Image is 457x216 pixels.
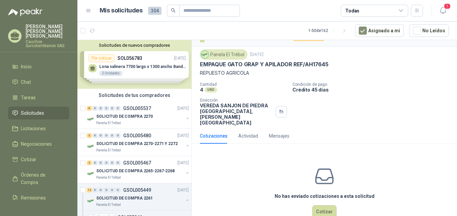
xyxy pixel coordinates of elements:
p: Panela El Trébol [96,148,121,153]
p: GSOL005480 [123,133,151,138]
img: Company Logo [87,142,95,150]
p: [PERSON_NAME] [PERSON_NAME] [PERSON_NAME] [26,24,69,38]
img: Company Logo [87,170,95,178]
div: 0 [110,133,115,138]
div: 0 [115,188,120,192]
button: Solicitudes de nuevos compradores [80,43,189,48]
p: Cantidad [200,82,287,87]
div: 0 [104,188,109,192]
div: 3 [87,133,92,138]
a: 6 0 0 0 0 0 GSOL005537[DATE] Company LogoSOLICITUD DE COMPRA 2270Panela El Trébol [87,104,190,126]
span: Tareas [21,94,36,101]
img: Logo peakr [8,8,42,16]
a: Chat [8,76,69,88]
div: 0 [93,188,98,192]
a: Tareas [8,91,69,104]
div: 1 - 50 de 162 [308,25,350,36]
img: Company Logo [87,197,95,205]
span: Cotizar [21,156,36,163]
div: 0 [98,133,103,138]
div: 0 [93,106,98,111]
div: 0 [110,160,115,165]
a: 12 0 0 0 0 0 GSOL005449[DATE] Company LogoSOLICITUD DE COMPRA 2261Panela El Trébol [87,186,190,208]
p: 4 [200,87,203,93]
h1: Mis solicitudes [100,6,143,15]
p: [DATE] [177,187,189,193]
span: Licitaciones [21,125,46,132]
div: Cotizaciones [200,132,227,140]
p: GSOL005537 [123,106,151,111]
button: 1 [437,5,449,17]
a: Inicio [8,60,69,73]
img: Company Logo [201,51,209,58]
p: Panela El Trébol [96,120,121,126]
div: Panela El Trébol [200,49,247,60]
span: 1 [444,3,451,9]
a: 3 0 0 0 0 0 GSOL005467[DATE] Company LogoSOLICITUD DE COMPRA 2265-2267-2268Panela El Trébol [87,159,190,180]
p: Panela El Trébol [96,202,121,208]
div: 3 [87,160,92,165]
div: 0 [115,106,120,111]
span: 304 [148,7,162,15]
button: Asignado a mi [355,24,404,37]
div: 0 [104,106,109,111]
p: GSOL005449 [123,188,151,192]
p: Dirección [200,98,273,103]
div: Mensajes [269,132,289,140]
a: Licitaciones [8,122,69,135]
div: 0 [104,160,109,165]
div: 0 [93,160,98,165]
p: REPUESTO AGRICOLA [200,69,449,77]
div: Todas [345,7,359,14]
p: GSOL005467 [123,160,151,165]
p: [DATE] [177,133,189,139]
span: Órdenes de Compra [21,171,63,186]
p: [DATE] [177,105,189,112]
p: Cauchos Surcolombianos SAS [26,40,69,48]
p: Condición de pago [292,82,454,87]
p: Crédito 45 días [292,87,454,93]
div: 0 [98,160,103,165]
a: Solicitudes [8,107,69,119]
div: 0 [104,133,109,138]
p: SOLICITUD DE COMPRA 2261 [96,195,153,202]
div: 0 [115,160,120,165]
div: 0 [93,133,98,138]
span: Solicitudes [21,109,44,117]
a: Órdenes de Compra [8,169,69,189]
a: Remisiones [8,191,69,204]
span: Chat [21,78,31,86]
p: VEREDA SANJON DE PIEDRA [GEOGRAPHIC_DATA] , [PERSON_NAME][GEOGRAPHIC_DATA] [200,103,273,125]
a: Cotizar [8,153,69,166]
div: 0 [98,106,103,111]
p: Panela El Trébol [96,175,121,180]
span: Remisiones [21,194,46,202]
a: Negociaciones [8,138,69,150]
div: 12 [87,188,92,192]
div: Actividad [238,132,258,140]
h3: No has enviado cotizaciones a esta solicitud [275,192,375,200]
p: SOLICITUD DE COMPRA 2270-2271 Y 2272 [96,141,178,147]
div: Solicitudes de nuevos compradoresPor cotizarSOL056783[DATE] Lona salinera 7700 largo x 1300 ancho... [77,40,191,89]
div: 0 [98,188,103,192]
div: UND [205,87,217,93]
p: SOLICITUD DE COMPRA 2270 [96,113,153,120]
div: 6 [87,106,92,111]
span: Inicio [21,63,32,70]
p: [DATE] [250,51,263,58]
div: Solicitudes de tus compradores [77,89,191,102]
button: No Leídos [409,24,449,37]
p: EMPAQUE GATO GRAP Y APILADOR REF/AH17645 [200,61,328,68]
div: 0 [115,133,120,138]
span: search [171,8,176,13]
p: [DATE] [177,160,189,166]
span: Negociaciones [21,140,52,148]
p: SOLICITUD DE COMPRA 2265-2267-2268 [96,168,175,174]
div: 0 [110,106,115,111]
div: 0 [110,188,115,192]
a: 3 0 0 0 0 0 GSOL005480[DATE] Company LogoSOLICITUD DE COMPRA 2270-2271 Y 2272Panela El Trébol [87,132,190,153]
img: Company Logo [87,115,95,123]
